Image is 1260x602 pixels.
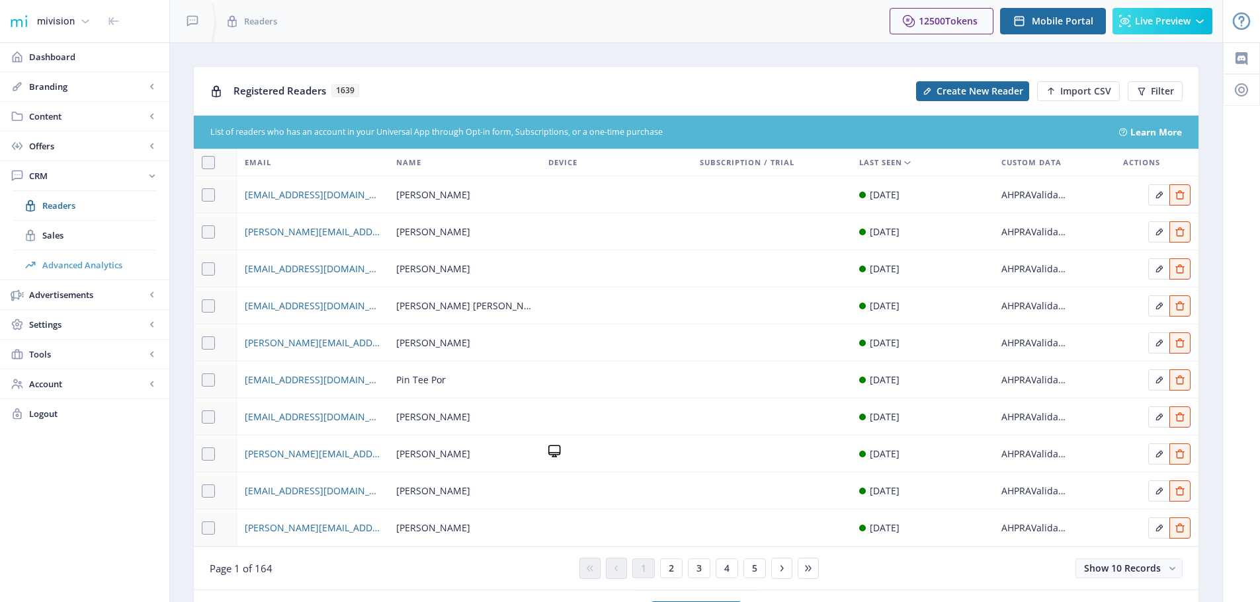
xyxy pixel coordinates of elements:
[1029,81,1120,101] a: New page
[1075,558,1183,578] button: Show 10 Records
[870,187,900,203] div: [DATE]
[331,84,359,97] span: 1639
[1148,372,1169,385] a: Edit page
[1148,261,1169,274] a: Edit page
[1169,520,1191,533] a: Edit page
[396,372,446,388] span: Pin Tee Por
[29,318,146,331] span: Settings
[1001,520,1068,536] div: AHPRAValidated: 0
[1169,298,1191,311] a: Edit page
[210,562,273,575] span: Page 1 of 164
[1001,224,1068,240] div: AHPRAValidated: 0
[945,15,978,27] span: Tokens
[1169,409,1191,422] a: Edit page
[1135,16,1191,26] span: Live Preview
[1001,446,1068,462] div: AHPRAValidated: 1
[1001,187,1068,203] div: AHPRAValidated: 1
[870,409,900,425] div: [DATE]
[29,407,159,420] span: Logout
[29,169,146,182] span: CRM
[1151,86,1174,96] span: Filter
[859,155,902,170] span: Last Seen
[632,558,655,578] button: 1
[1001,261,1068,277] div: AHPRAValidated: 1
[245,187,380,203] a: [EMAIL_ADDRESS][DOMAIN_NAME]
[1001,372,1068,388] div: AHPRAValidated: 1
[870,483,900,499] div: [DATE]
[870,224,900,240] div: [DATE]
[870,520,900,536] div: [DATE]
[1000,8,1106,34] button: Mobile Portal
[1148,224,1169,237] a: Edit page
[1148,520,1169,533] a: Edit page
[245,483,380,499] a: [EMAIL_ADDRESS][DOMAIN_NAME]
[1001,298,1068,314] div: AHPRAValidated: 1
[1169,372,1191,385] a: Edit page
[1001,483,1068,499] div: AHPRAValidated: 1
[870,298,900,314] div: [DATE]
[937,86,1023,96] span: Create New Reader
[244,15,277,28] span: Readers
[548,155,577,170] span: Device
[743,558,766,578] button: 5
[245,520,380,536] a: [PERSON_NAME][EMAIL_ADDRESS][DOMAIN_NAME]
[396,520,470,536] span: [PERSON_NAME]
[1148,409,1169,422] a: Edit page
[1001,409,1068,425] div: AHPRAValidated: 0
[8,11,29,32] img: 1f20cf2a-1a19-485c-ac21-848c7d04f45b.png
[1169,224,1191,237] a: Edit page
[1032,16,1093,26] span: Mobile Portal
[245,409,380,425] a: [EMAIL_ADDRESS][DOMAIN_NAME]
[688,558,710,578] button: 3
[396,335,470,351] span: [PERSON_NAME]
[245,261,380,277] a: [EMAIL_ADDRESS][DOMAIN_NAME]
[1113,8,1212,34] button: Live Preview
[193,66,1199,590] app-collection-view: Registered Readers
[1169,483,1191,496] a: Edit page
[42,229,156,242] span: Sales
[870,372,900,388] div: [DATE]
[245,224,380,240] a: [PERSON_NAME][EMAIL_ADDRESS][PERSON_NAME][DOMAIN_NAME]
[396,155,421,170] span: Name
[1128,81,1183,101] button: Filter
[870,335,900,351] div: [DATE]
[29,110,146,123] span: Content
[1148,335,1169,348] a: Edit page
[396,261,470,277] span: [PERSON_NAME]
[1084,562,1161,574] span: Show 10 Records
[669,563,674,574] span: 2
[752,563,757,574] span: 5
[245,372,380,388] span: [EMAIL_ADDRESS][DOMAIN_NAME]
[29,50,159,63] span: Dashboard
[696,563,702,574] span: 3
[37,7,75,36] div: mivision
[233,84,326,97] span: Registered Readers
[13,191,156,220] a: Readers
[245,335,380,351] a: [PERSON_NAME][EMAIL_ADDRESS][PERSON_NAME][DOMAIN_NAME]
[1169,335,1191,348] a: Edit page
[916,81,1029,101] button: Create New Reader
[716,558,738,578] button: 4
[1169,446,1191,459] a: Edit page
[1148,483,1169,496] a: Edit page
[1148,298,1169,311] a: Edit page
[870,261,900,277] div: [DATE]
[42,199,156,212] span: Readers
[13,250,156,280] a: Advanced Analytics
[1169,261,1191,274] a: Edit page
[890,8,993,34] button: 12500Tokens
[870,446,900,462] div: [DATE]
[1037,81,1120,101] button: Import CSV
[1130,126,1182,139] a: Learn More
[29,80,146,93] span: Branding
[1169,187,1191,200] a: Edit page
[641,563,646,574] span: 1
[700,155,794,170] span: Subscription / Trial
[245,298,380,314] a: [EMAIL_ADDRESS][DOMAIN_NAME]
